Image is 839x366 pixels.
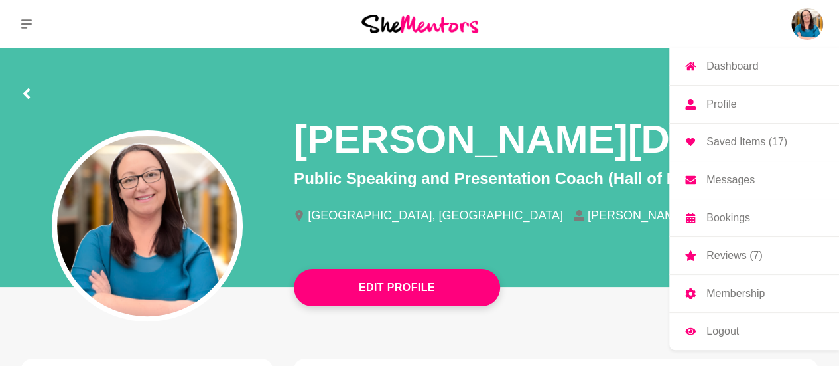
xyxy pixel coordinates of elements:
a: Profile [669,86,839,123]
a: Saved Items (17) [669,124,839,161]
a: Dashboard [669,48,839,85]
p: Logout [706,326,739,337]
a: Jennifer NataleDashboardProfileSaved Items (17)MessagesBookingsReviews (7)MembershipLogout [791,8,823,40]
p: Profile [706,99,736,110]
li: [GEOGRAPHIC_DATA], [GEOGRAPHIC_DATA] [294,209,574,221]
a: Reviews (7) [669,237,839,274]
p: Bookings [706,213,750,223]
button: Edit Profile [294,269,500,306]
p: Messages [706,175,755,185]
h1: [PERSON_NAME][DATE] [294,114,759,164]
p: Reviews (7) [706,250,762,261]
img: Jennifer Natale [791,8,823,40]
a: Bookings [669,199,839,236]
p: Membership [706,288,765,299]
p: Dashboard [706,61,758,72]
p: Saved Items (17) [706,137,787,147]
img: She Mentors Logo [361,15,478,33]
p: Public Speaking and Presentation Coach (Hall of Fame Mentor) [294,167,818,191]
li: [PERSON_NAME][DATE] [574,209,734,221]
a: Messages [669,161,839,199]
